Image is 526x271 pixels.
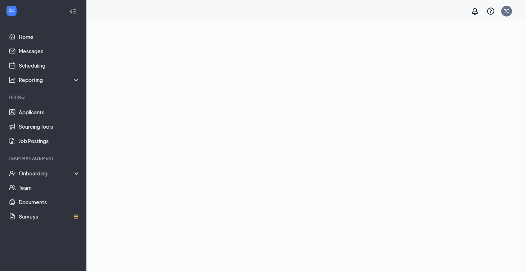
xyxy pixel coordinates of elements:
svg: UserCheck [9,170,16,177]
svg: Notifications [471,7,479,15]
a: Scheduling [19,58,80,73]
a: Job Postings [19,134,80,148]
div: Hiring [9,94,79,100]
a: SurveysCrown [19,209,80,224]
a: Team [19,180,80,195]
svg: QuestionInfo [486,7,495,15]
div: Team Management [9,155,79,161]
svg: Analysis [9,76,16,83]
a: Applicants [19,105,80,119]
a: Sourcing Tools [19,119,80,134]
a: Documents [19,195,80,209]
svg: WorkstreamLogo [8,7,15,14]
a: Messages [19,44,80,58]
svg: Collapse [69,8,77,15]
div: Reporting [19,76,81,83]
a: Home [19,29,80,44]
div: TC [504,8,509,14]
div: Onboarding [19,170,81,177]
